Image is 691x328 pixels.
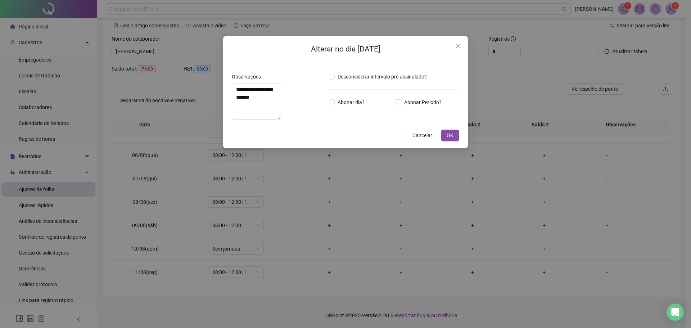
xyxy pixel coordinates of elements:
button: Cancelar [407,130,438,141]
button: Close [452,40,464,52]
span: Abonar dia? [335,98,367,106]
span: Cancelar [412,131,432,139]
h2: Alterar no dia [DATE] [232,43,459,55]
span: OK [447,131,453,139]
span: Desconsiderar intervalo pré-assinalado? [335,73,430,81]
button: OK [441,130,459,141]
label: Observações [232,73,266,81]
span: Abonar Período? [401,98,444,106]
div: Open Intercom Messenger [667,304,684,321]
span: close [455,43,461,49]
